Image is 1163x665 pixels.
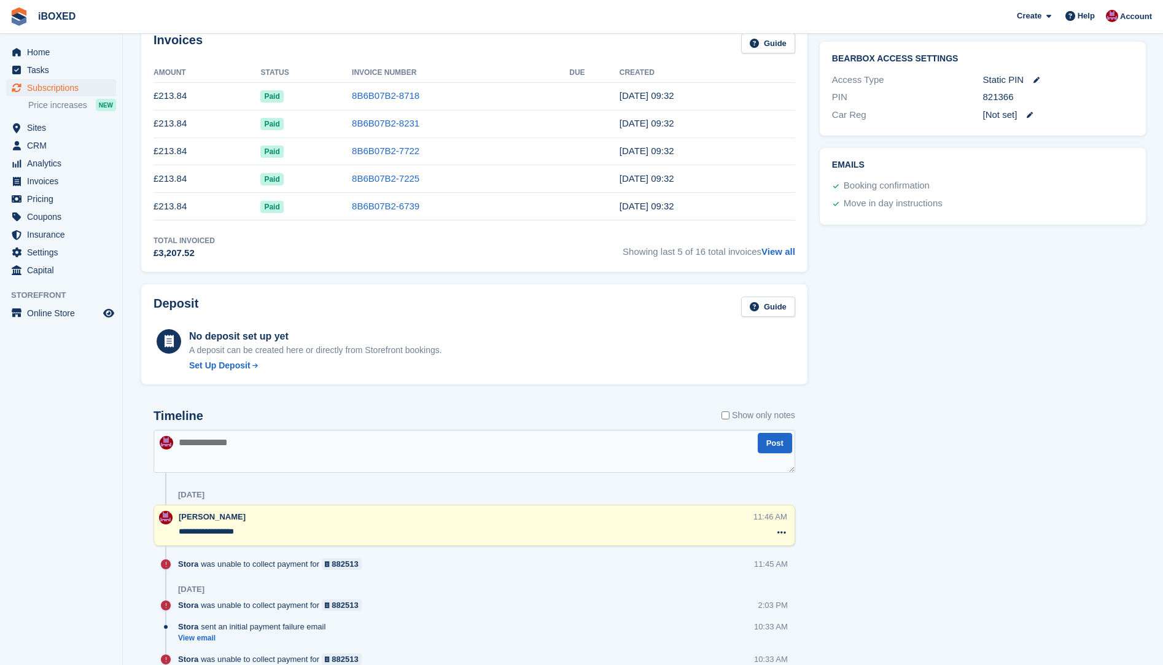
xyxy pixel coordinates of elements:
a: Set Up Deposit [189,359,442,372]
div: [Not set] [983,108,1134,122]
time: 2025-07-18 08:32:26 UTC [620,146,674,156]
a: Price increases NEW [28,98,116,112]
div: was unable to collect payment for [178,558,368,570]
th: Amount [154,63,260,83]
span: Paid [260,146,283,158]
div: Car Reg [832,108,983,122]
div: Static PIN [983,73,1134,87]
div: Access Type [832,73,983,87]
span: Showing last 5 of 16 total invoices [623,235,795,260]
h2: Emails [832,160,1134,170]
div: No deposit set up yet [189,329,442,344]
a: View email [178,633,332,644]
img: stora-icon-8386f47178a22dfd0bd8f6a31ec36ba5ce8667c1dd55bd0f319d3a0aa187defe.svg [10,7,28,26]
div: Set Up Deposit [189,359,251,372]
span: Home [27,44,101,61]
input: Show only notes [722,409,729,422]
a: menu [6,305,116,322]
a: menu [6,173,116,190]
a: iBOXED [33,6,80,26]
a: menu [6,155,116,172]
span: Sites [27,119,101,136]
span: [PERSON_NAME] [179,512,246,521]
span: Stora [178,621,198,632]
td: £213.84 [154,193,260,220]
th: Invoice Number [352,63,569,83]
th: Due [569,63,620,83]
span: Paid [260,173,283,185]
a: 8B6B07B2-6739 [352,201,419,211]
div: 10:33 AM [754,653,788,665]
a: 8B6B07B2-7722 [352,146,419,156]
span: Analytics [27,155,101,172]
span: Settings [27,244,101,261]
a: 882513 [322,653,362,665]
th: Status [260,63,352,83]
a: menu [6,137,116,154]
div: Booking confirmation [844,179,930,193]
h2: Timeline [154,409,203,423]
div: 882513 [332,599,358,611]
span: Insurance [27,226,101,243]
a: menu [6,190,116,208]
a: 8B6B07B2-7225 [352,173,419,184]
h2: BearBox Access Settings [832,54,1134,64]
td: £213.84 [154,110,260,138]
span: Tasks [27,61,101,79]
span: Account [1120,10,1152,23]
span: CRM [27,137,101,154]
a: menu [6,226,116,243]
time: 2025-05-18 08:32:31 UTC [620,201,674,211]
p: A deposit can be created here or directly from Storefront bookings. [189,344,442,357]
time: 2025-09-18 08:32:34 UTC [620,90,674,101]
div: NEW [96,99,116,111]
div: sent an initial payment failure email [178,621,332,632]
div: 882513 [332,653,358,665]
span: Coupons [27,208,101,225]
div: Move in day instructions [844,196,943,211]
td: £213.84 [154,82,260,110]
button: Post [758,433,792,453]
a: menu [6,61,116,79]
div: 11:46 AM [753,511,787,523]
div: Total Invoiced [154,235,215,246]
a: menu [6,119,116,136]
div: £3,207.52 [154,246,215,260]
label: Show only notes [722,409,795,422]
a: 882513 [322,599,362,611]
time: 2025-08-18 08:32:04 UTC [620,118,674,128]
img: Amanda Forder [159,511,173,524]
a: 8B6B07B2-8231 [352,118,419,128]
span: Stora [178,653,198,665]
div: PIN [832,90,983,104]
a: menu [6,79,116,96]
img: Amanda Forder [1106,10,1118,22]
span: Price increases [28,99,87,111]
div: [DATE] [178,490,204,500]
span: Online Store [27,305,101,322]
a: 882513 [322,558,362,570]
div: [DATE] [178,585,204,594]
span: Paid [260,118,283,130]
img: Amanda Forder [160,436,173,449]
div: 2:03 PM [758,599,787,611]
td: £213.84 [154,138,260,165]
th: Created [620,63,795,83]
h2: Deposit [154,297,198,317]
a: View all [761,246,795,257]
span: Paid [260,90,283,103]
div: was unable to collect payment for [178,653,368,665]
div: 882513 [332,558,358,570]
div: was unable to collect payment for [178,599,368,611]
h2: Invoices [154,33,203,53]
a: Guide [741,297,795,317]
a: Preview store [101,306,116,321]
a: menu [6,208,116,225]
span: Storefront [11,289,122,301]
span: Capital [27,262,101,279]
a: 8B6B07B2-8718 [352,90,419,101]
div: 10:33 AM [754,621,788,632]
span: Invoices [27,173,101,190]
span: Create [1017,10,1041,22]
span: Subscriptions [27,79,101,96]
